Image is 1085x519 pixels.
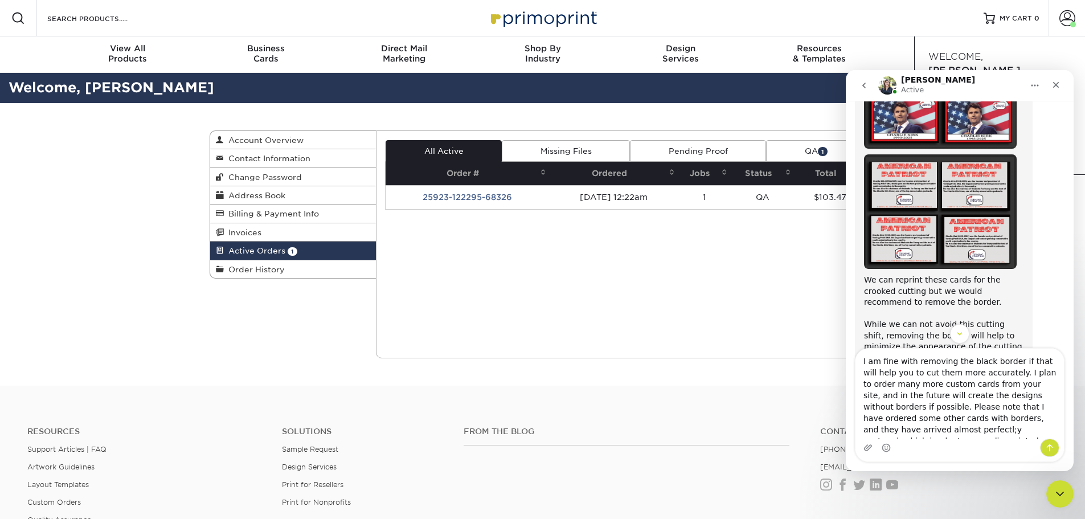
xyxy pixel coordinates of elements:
[550,162,678,185] th: Ordered
[846,70,1074,471] iframe: Intercom live chat
[282,427,447,436] h4: Solutions
[210,149,376,167] a: Contact Information
[224,209,319,218] span: Billing & Payment Info
[928,51,983,62] span: Welcome,
[210,168,376,186] a: Change Password
[889,43,1027,54] span: Contact
[550,185,678,209] td: [DATE] 12:22am
[18,373,27,382] button: Upload attachment
[889,43,1027,64] div: & Support
[224,228,261,237] span: Invoices
[288,247,297,256] span: 1
[224,246,285,255] span: Active Orders
[335,36,473,73] a: Direct MailMarketing
[630,140,766,162] a: Pending Proof
[210,242,376,260] a: Active Orders 1
[224,191,285,200] span: Address Book
[464,427,789,436] h4: From the Blog
[386,140,502,162] a: All Active
[210,205,376,223] a: Billing & Payment Info
[386,185,550,209] td: 25923-122295-68326
[766,140,866,162] a: QA1
[335,43,473,54] span: Direct Mail
[36,373,45,382] button: Emoji picker
[750,43,889,54] span: Resources
[224,154,310,163] span: Contact Information
[928,65,1021,76] span: [PERSON_NAME]
[678,162,731,185] th: Jobs
[750,36,889,73] a: Resources& Templates
[502,140,630,162] a: Missing Files
[473,36,612,73] a: Shop ByIndustry
[795,185,866,209] td: $103.47
[473,43,612,64] div: Industry
[820,463,956,471] a: [EMAIL_ADDRESS][DOMAIN_NAME]
[59,43,197,54] span: View All
[612,43,750,54] span: Design
[1034,14,1039,22] span: 0
[27,445,107,453] a: Support Articles | FAQ
[27,427,265,436] h4: Resources
[473,43,612,54] span: Shop By
[1046,480,1074,508] iframe: Intercom live chat
[224,136,304,145] span: Account Overview
[59,43,197,64] div: Products
[282,480,343,489] a: Print for Resellers
[820,445,891,453] a: [PHONE_NUMBER]
[750,43,889,64] div: & Templates
[282,463,337,471] a: Design Services
[10,279,218,369] textarea: Message…
[612,36,750,73] a: DesignServices
[194,369,214,387] button: Send a message…
[196,43,335,64] div: Cards
[282,445,338,453] a: Sample Request
[820,427,1058,436] a: Contact
[678,185,731,209] td: 1
[731,185,795,209] td: QA
[46,11,157,25] input: SEARCH PRODUCTS.....
[104,254,124,273] button: Scroll to bottom
[210,131,376,149] a: Account Overview
[27,463,95,471] a: Artwork Guidelines
[224,173,302,182] span: Change Password
[210,260,376,278] a: Order History
[612,43,750,64] div: Services
[224,265,285,274] span: Order History
[731,162,795,185] th: Status
[59,36,197,73] a: View AllProducts
[818,147,828,156] span: 1
[1000,14,1032,23] span: MY CART
[386,162,550,185] th: Order #
[335,43,473,64] div: Marketing
[196,43,335,54] span: Business
[196,36,335,73] a: BusinessCards
[889,36,1027,73] a: Contact& Support
[18,205,178,372] div: We can reprint these cards for the crooked cutting but we would recommend to remove the border. W...
[282,498,351,506] a: Print for Nonprofits
[795,162,866,185] th: Total
[210,223,376,242] a: Invoices
[486,6,600,30] img: Primoprint
[210,186,376,205] a: Address Book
